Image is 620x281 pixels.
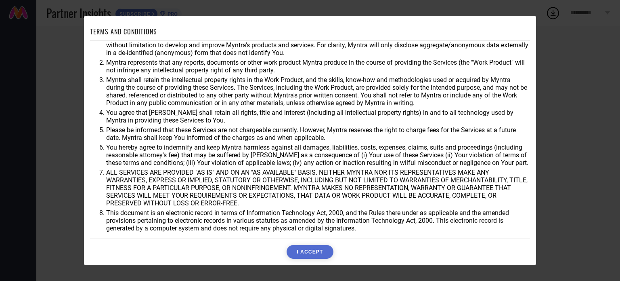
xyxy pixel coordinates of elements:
[287,245,333,259] button: I ACCEPT
[106,76,530,107] li: Myntra shall retain the intellectual property rights in the Work Product, and the skills, know-ho...
[106,169,530,207] li: ALL SERVICES ARE PROVIDED "AS IS" AND ON AN "AS AVAILABLE" BASIS. NEITHER MYNTRA NOR ITS REPRESEN...
[106,144,530,167] li: You hereby agree to indemnify and keep Myntra harmless against all damages, liabilities, costs, e...
[106,209,530,232] li: This document is an electronic record in terms of Information Technology Act, 2000, and the Rules...
[90,27,157,36] h1: TERMS AND CONDITIONS
[106,109,530,124] li: You agree that [PERSON_NAME] shall retain all rights, title and interest (including all intellect...
[106,126,530,142] li: Please be informed that these Services are not chargeable currently. However, Myntra reserves the...
[106,59,530,74] li: Myntra represents that any reports, documents or other work product Myntra produce in the course ...
[106,34,530,57] li: You agree that Myntra may use aggregate and anonymized data for any business purpose during or af...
